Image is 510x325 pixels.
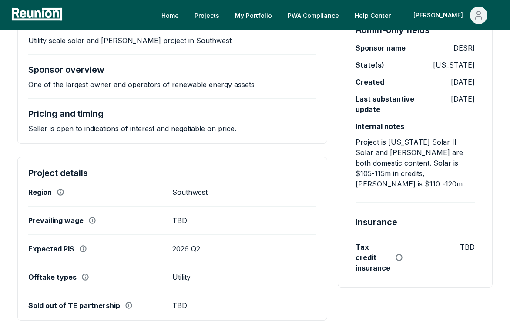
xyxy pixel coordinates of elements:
[356,43,406,53] label: Sponsor name
[172,244,200,253] p: 2026 Q2
[356,60,384,70] label: State(s)
[453,43,475,53] p: DESRI
[154,7,186,24] a: Home
[28,244,74,253] label: Expected PIS
[172,273,191,281] p: Utility
[28,36,232,45] p: Utility scale solar and [PERSON_NAME] project in Southwest
[28,168,316,178] h4: Project details
[172,216,187,225] p: TBD
[348,7,398,24] a: Help Center
[356,94,415,115] label: Last substantive update
[356,137,475,189] p: Project is [US_STATE] Solar II Solar and [PERSON_NAME] are both domestic content. Solar is $105-1...
[188,7,226,24] a: Projects
[451,77,475,87] p: [DATE]
[28,188,52,196] label: Region
[28,80,255,89] p: One of the largest owner and operators of renewable energy assets
[413,7,466,24] div: [PERSON_NAME]
[356,242,390,273] label: Tax credit insurance
[28,124,236,133] p: Seller is open to indications of interest and negotiable on price.
[28,216,84,225] label: Prevailing wage
[433,60,475,70] p: [US_STATE]
[281,7,346,24] a: PWA Compliance
[28,273,77,281] label: Offtake types
[172,301,187,310] p: TBD
[28,64,104,75] h4: Sponsor overview
[28,108,104,119] h4: Pricing and timing
[28,301,120,310] label: Sold out of TE partnership
[451,94,475,104] p: [DATE]
[356,121,404,132] label: Internal notes
[228,7,279,24] a: My Portfolio
[172,188,208,196] p: Southwest
[460,242,475,252] p: TBD
[154,7,501,24] nav: Main
[406,7,494,24] button: [PERSON_NAME]
[356,216,397,229] h4: Insurance
[356,77,384,87] label: Created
